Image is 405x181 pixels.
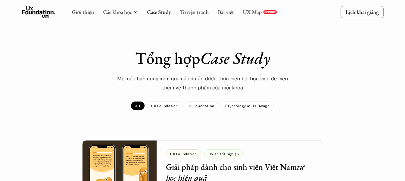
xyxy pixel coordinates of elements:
[341,6,383,18] a: Lịch khai giảng
[200,47,270,69] em: Case Study
[112,74,293,92] p: Mời các bạn cùng xem qua các dự án được thực hiện bới học viên để hiểu thêm về thành phẩm của mỗi...
[151,104,178,108] p: UX Foundation
[147,8,171,15] a: Case Study
[189,104,214,108] p: UI Foundation
[243,8,262,15] a: UX Map
[180,8,209,15] a: Truyện tranh
[135,104,140,108] p: All
[225,104,270,108] p: Psychology in UX Design
[103,8,132,15] a: Các khóa học
[264,10,276,14] p: REPORT
[218,8,234,15] a: Bài viết
[345,8,379,15] p: Lịch khai giảng
[72,8,94,15] a: Giới thiệu
[97,48,308,68] h1: Tổng hợp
